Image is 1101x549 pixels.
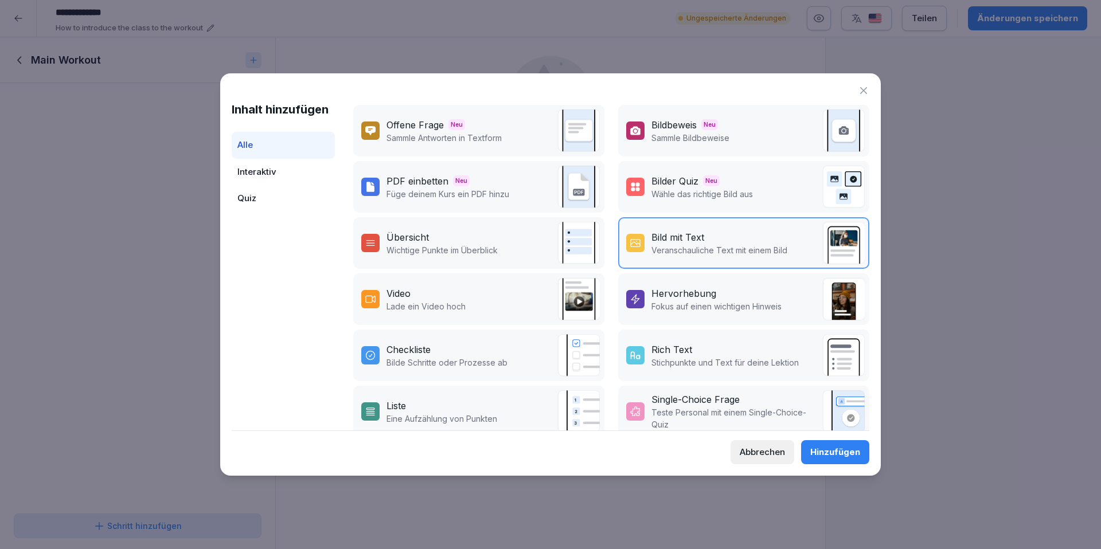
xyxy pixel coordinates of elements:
[651,230,704,244] div: Bild mit Text
[557,334,600,377] img: checklist.svg
[386,300,466,312] p: Lade ein Video hoch
[557,390,600,433] img: list.svg
[822,278,865,320] img: callout.png
[232,159,335,186] div: Interaktiv
[822,334,865,377] img: richtext.svg
[651,174,698,188] div: Bilder Quiz
[731,440,794,464] button: Abbrechen
[557,278,600,320] img: video.png
[651,356,799,368] p: Stichpunkte und Text für deine Lektion
[810,446,860,458] div: Hinzufügen
[386,399,406,413] div: Liste
[651,244,787,256] p: Veranschauliche Text mit einem Bild
[651,300,782,312] p: Fokus auf einen wichtigen Hinweis
[651,406,817,430] p: Teste Personal mit einem Single-Choice-Quiz
[386,230,429,244] div: Übersicht
[386,118,444,132] div: Offene Frage
[701,119,718,130] span: Neu
[822,390,865,433] img: single_choice_quiz.svg
[822,222,865,264] img: text_image.png
[448,119,465,130] span: Neu
[386,132,502,144] p: Sammle Antworten in Textform
[651,132,729,144] p: Sammle Bildbeweise
[557,166,600,208] img: pdf_embed.svg
[386,287,411,300] div: Video
[386,188,509,200] p: Füge deinem Kurs ein PDF hinzu
[651,287,716,300] div: Hervorhebung
[740,446,785,458] div: Abbrechen
[651,118,697,132] div: Bildbeweis
[386,343,431,356] div: Checkliste
[386,174,448,188] div: PDF einbetten
[232,132,335,159] div: Alle
[651,188,753,200] p: Wähle das richtige Bild aus
[801,440,869,464] button: Hinzufügen
[386,356,507,368] p: Bilde Schritte oder Prozesse ab
[651,343,692,356] div: Rich Text
[386,244,498,256] p: Wichtige Punkte im Überblick
[557,222,600,264] img: overview.svg
[232,101,335,118] h1: Inhalt hinzufügen
[557,109,600,152] img: text_response.svg
[232,185,335,212] div: Quiz
[651,393,740,406] div: Single-Choice Frage
[822,109,865,152] img: image_upload.svg
[703,175,720,186] span: Neu
[386,413,497,425] p: Eine Aufzählung von Punkten
[822,166,865,208] img: image_quiz.svg
[453,175,470,186] span: Neu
